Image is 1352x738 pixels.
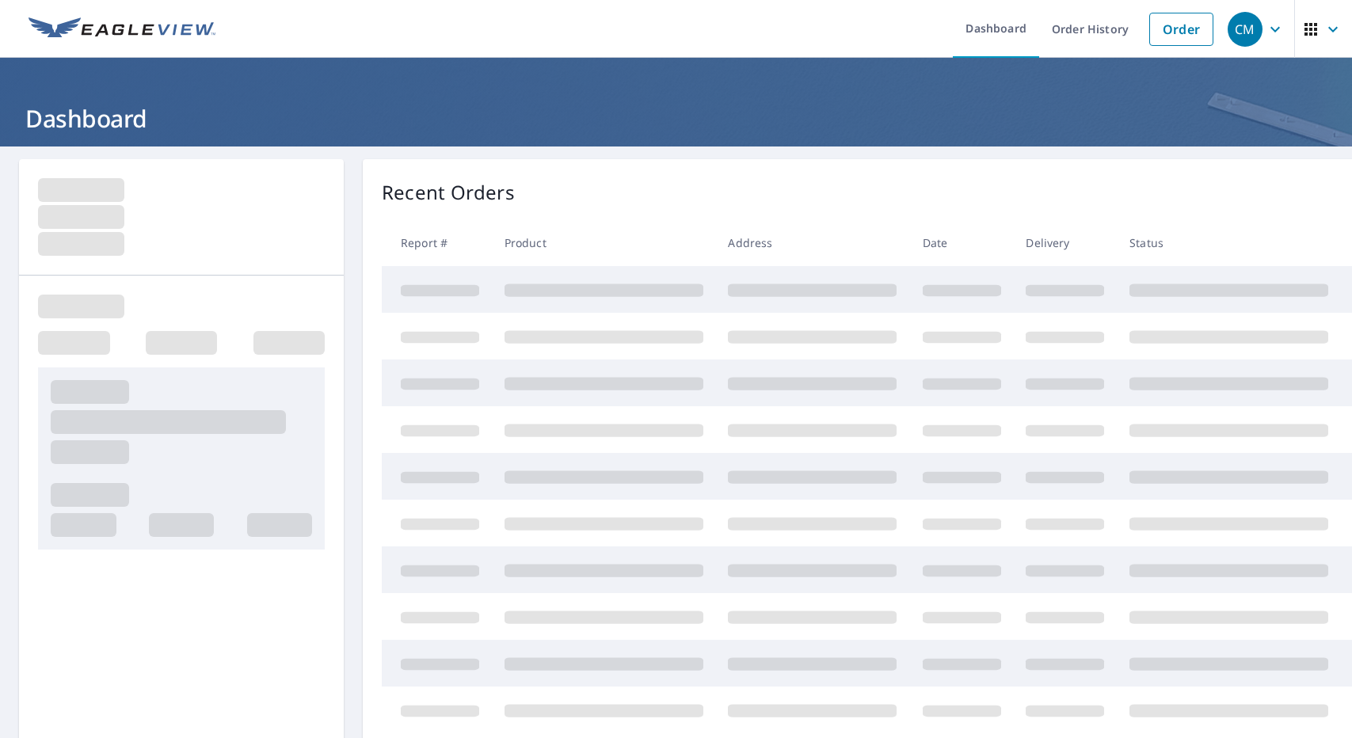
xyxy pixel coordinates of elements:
[1013,219,1117,266] th: Delivery
[492,219,716,266] th: Product
[1117,219,1341,266] th: Status
[29,17,215,41] img: EV Logo
[1228,12,1263,47] div: CM
[19,102,1333,135] h1: Dashboard
[1149,13,1213,46] a: Order
[382,219,492,266] th: Report #
[382,178,515,207] p: Recent Orders
[910,219,1014,266] th: Date
[715,219,909,266] th: Address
